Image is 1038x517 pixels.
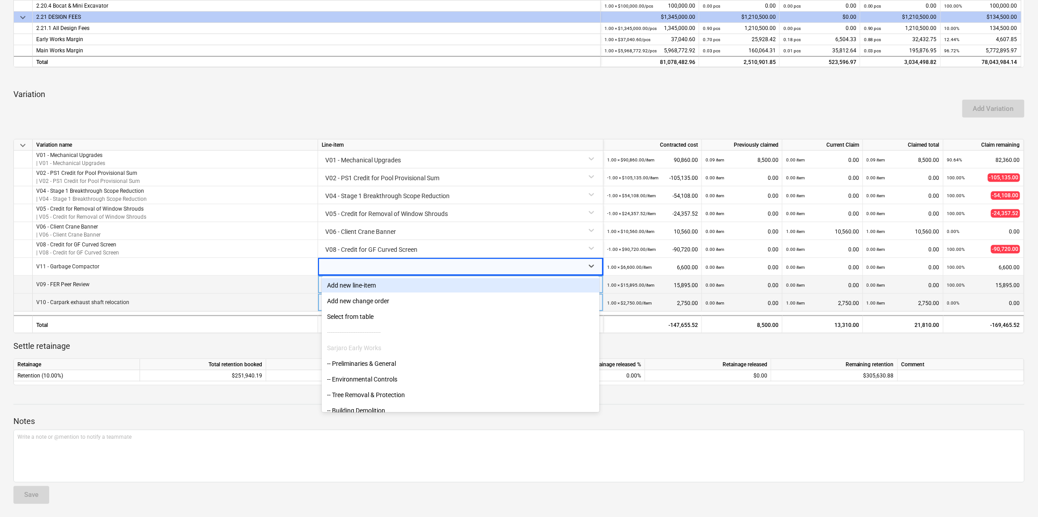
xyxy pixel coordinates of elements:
[706,157,724,162] small: 0.09 item
[947,276,1020,294] div: 15,895.00
[266,370,392,381] div: $0.00
[322,356,600,371] div: -- Preliminaries & General
[786,265,805,270] small: 0.00 item
[864,0,937,12] div: 0.00
[867,294,940,312] div: 2,750.00
[867,301,885,305] small: 1.00 item
[607,276,698,294] div: 15,895.00
[863,315,944,333] div: 21,810.00
[13,416,1025,427] p: Notes
[706,204,778,223] div: 0.00
[607,222,698,241] div: 10,560.00
[36,45,597,56] div: Main Works Margin
[786,276,859,294] div: 0.00
[703,48,720,53] small: 0.03 pcs
[863,140,944,151] div: Claimed total
[786,229,805,234] small: 1.00 item
[36,152,105,159] p: V01 - Mechanical Upgrades
[607,240,698,258] div: -90,720.00
[947,175,965,180] small: 100.00%
[706,247,724,252] small: 0.00 item
[786,301,805,305] small: 1.00 item
[607,175,659,180] small: -1.00 × $105,135.00 / item
[36,178,140,185] p: | V02 - PS1 Credit for Pool Provisional Sum
[944,45,1017,56] div: 5,772,895.97
[17,12,28,23] span: keyboard_arrow_down
[13,89,1025,100] p: Variation
[786,222,859,241] div: 10,560.00
[944,48,960,53] small: 96.72%
[36,241,119,249] p: V08 - Credit for GF Curved Screen
[947,229,960,234] small: 0.00%
[944,140,1024,151] div: Claim remaining
[867,229,885,234] small: 1.00 item
[607,211,656,216] small: -1.00 × $24,357.52 / item
[944,0,1017,12] div: 100,000.00
[786,247,805,252] small: 0.00 item
[944,315,1024,333] div: -169,465.52
[783,37,801,42] small: 0.18 pcs
[706,240,778,258] div: 0.00
[601,12,699,23] div: $1,345,000.00
[604,48,657,53] small: 1.00 × $5,968,772.92 / pcs
[703,34,776,45] div: 25,928.42
[867,157,885,162] small: 0.09 item
[706,265,724,270] small: 0.00 item
[786,316,859,334] div: 13,310.00
[786,294,859,312] div: 2,750.00
[771,370,898,381] div: $305,630.88
[867,258,940,276] div: 0.00
[36,281,89,288] p: V09 - FER Peer Review
[991,191,1020,200] span: -54,108.00
[993,474,1038,517] iframe: Chat Widget
[604,23,695,34] div: 1,345,000.00
[36,205,146,213] p: V05 - Credit for Removal of Window Shrouds
[604,315,702,333] div: -147,655.52
[33,315,318,333] div: Total
[645,359,771,370] div: Retainage released
[604,4,653,8] small: 1.00 × $100,000.00 / pcs
[322,325,600,339] div: ------------------------------
[607,151,698,169] div: 90,860.00
[322,388,600,402] div: -- Tree Removal & Protection
[706,294,778,312] div: 0.00
[783,26,801,31] small: 0.00 pcs
[706,186,778,205] div: 0.00
[36,12,597,23] div: 2.21 DESIGN FEES
[703,4,720,8] small: 0.00 pcs
[786,186,859,205] div: 0.00
[988,174,1020,182] span: -105,135.00
[706,169,778,187] div: 0.00
[706,276,778,294] div: 0.00
[786,175,805,180] small: 0.00 item
[867,211,885,216] small: 0.00 item
[703,23,776,34] div: 1,210,500.00
[783,23,856,34] div: 0.00
[864,26,881,31] small: 0.90 pcs
[607,294,698,312] div: 2,750.00
[322,309,600,324] div: Select from table
[36,249,119,257] p: | V08 - Credit for GF Curved Screen
[318,140,604,151] div: Line-item
[947,193,965,198] small: 100.00%
[783,45,856,56] div: 35,812.64
[944,34,1017,45] div: 4,607.85
[864,48,881,53] small: 0.03 pcs
[991,209,1020,218] span: -24,357.52
[947,222,1020,241] div: 0.00
[786,283,805,288] small: 0.00 item
[322,341,600,355] div: Sarjaro Early Works
[860,56,941,67] div: 3,034,498.82
[783,4,801,8] small: 0.00 pcs
[944,57,1017,68] div: 78,043,984.14
[867,247,885,252] small: 0.00 item
[322,372,600,386] div: -- Environmental Controls
[864,45,937,56] div: 195,876.95
[867,283,885,288] small: 0.00 item
[607,265,652,270] small: 1.00 × $6,600.00 / item
[783,0,856,12] div: 0.00
[322,278,600,292] div: Add new line-item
